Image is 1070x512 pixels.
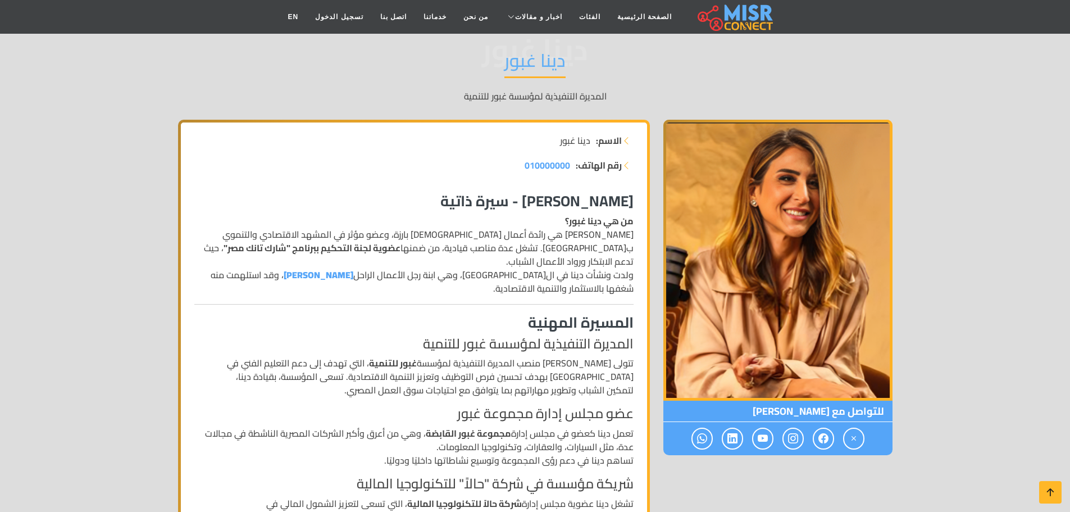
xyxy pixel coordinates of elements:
[284,266,353,283] a: [PERSON_NAME]
[369,355,417,371] strong: غبور للتنمية
[194,336,634,352] h4: المديرة التنفيذية لمؤسسة غبور للتنمية
[426,425,511,442] strong: مجموعة غبور القابضة
[525,157,570,174] span: 010000000
[698,3,773,31] img: main.misr_connect
[560,134,590,147] span: دينا غبور
[663,120,893,401] img: دينا غبور
[194,192,634,210] h3: [PERSON_NAME] - سيرة ذاتية
[504,49,566,78] h1: دينا غبور
[194,314,634,331] h3: المسيرة المهنية
[515,12,562,22] span: اخبار و مقالات
[565,212,634,229] strong: من هي دينا غبور؟
[194,476,634,492] h4: شريكة مؤسسة في شركة "حالاً" للتكنولوجيا المالية
[194,356,634,397] p: تتولى [PERSON_NAME] منصب المديرة التنفيذية لمؤسسة ، التي تهدف إلى دعم التعليم الفني في [GEOGRAPHI...
[415,6,455,28] a: خدماتنا
[178,89,893,103] p: المديرة التنفيذية لمؤسسة غبور للتنمية
[194,214,634,295] p: [PERSON_NAME] هي رائدة أعمال [DEMOGRAPHIC_DATA] بارزة، وعضو مؤثر في المشهد الاقتصادي والتنموي ب[G...
[571,6,609,28] a: الفئات
[455,6,497,28] a: من نحن
[497,6,571,28] a: اخبار و مقالات
[525,158,570,172] a: 010000000
[307,6,371,28] a: تسجيل الدخول
[576,158,622,172] strong: رقم الهاتف:
[280,6,307,28] a: EN
[407,495,522,512] strong: شركة حالاً للتكنولوجيا المالية
[663,401,893,422] span: للتواصل مع [PERSON_NAME]
[596,134,622,147] strong: الاسم:
[224,239,400,256] strong: عضوية لجنة التحكيم ببرنامج "شارك تانك مصر"
[372,6,415,28] a: اتصل بنا
[194,406,634,422] h4: عضو مجلس إدارة مجموعة غبور
[609,6,680,28] a: الصفحة الرئيسية
[194,427,634,467] p: تعمل دينا كعضو في مجلس إدارة ، وهي من أعرق وأكبر الشركات المصرية الناشطة في مجالات عدة، مثل السيا...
